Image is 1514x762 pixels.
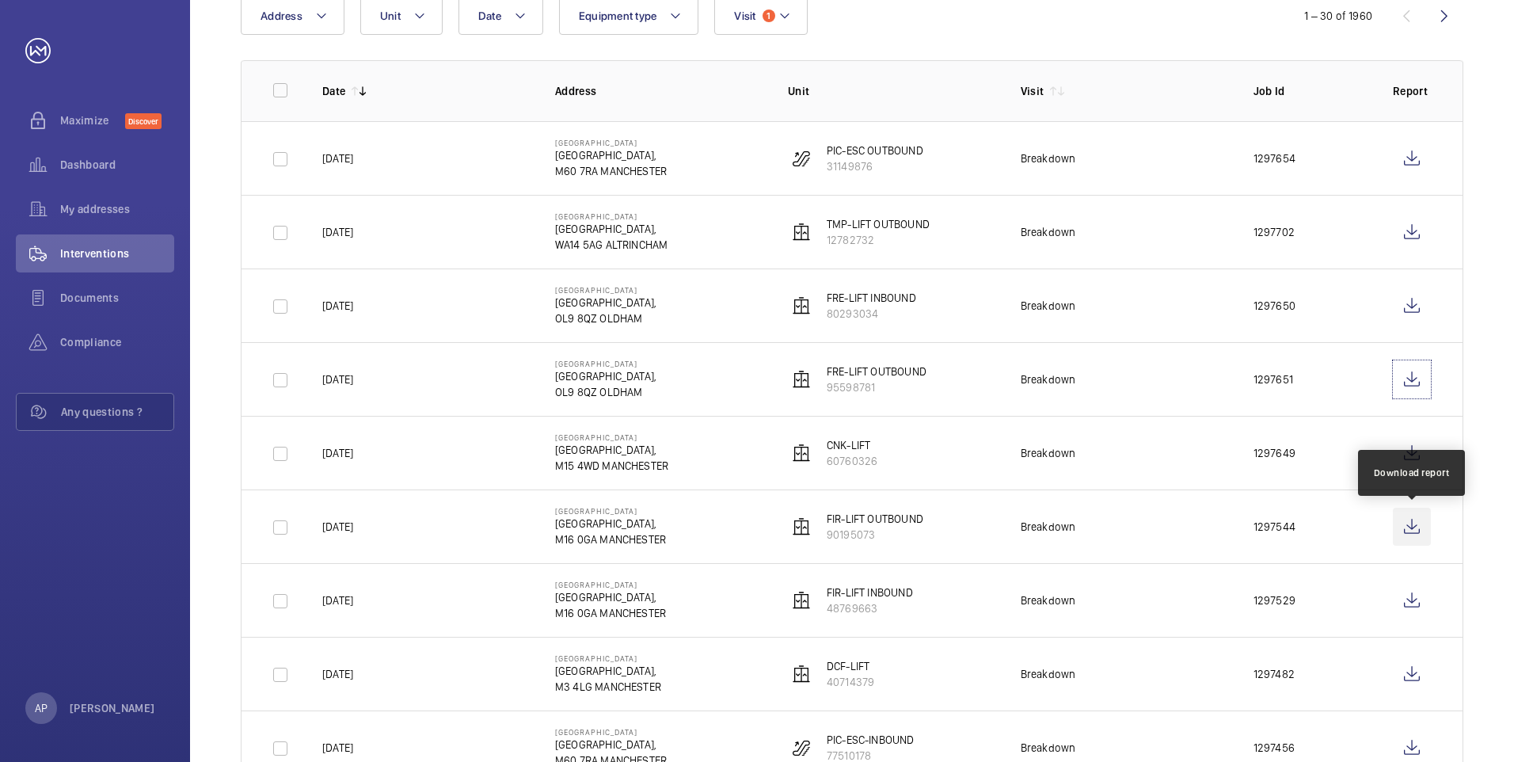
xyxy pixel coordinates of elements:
p: Report [1393,83,1431,99]
p: 1297529 [1253,592,1295,608]
p: [GEOGRAPHIC_DATA] [555,138,667,147]
div: Breakdown [1021,298,1076,314]
p: 48769663 [827,600,913,616]
img: escalator.svg [792,149,811,168]
span: Maximize [60,112,125,128]
p: [DATE] [322,371,353,387]
p: 31149876 [827,158,923,174]
p: [GEOGRAPHIC_DATA] [555,727,667,737]
p: Address [555,83,763,99]
p: 1297544 [1253,519,1295,535]
p: [GEOGRAPHIC_DATA], [555,368,656,384]
p: DCF-LIFT [827,658,874,674]
p: 1297482 [1253,666,1295,682]
p: AP [35,700,48,716]
p: [GEOGRAPHIC_DATA], [555,442,668,458]
p: [GEOGRAPHIC_DATA], [555,516,666,531]
div: Breakdown [1021,740,1076,756]
p: Job Id [1253,83,1368,99]
p: FRE-LIFT INBOUND [827,290,916,306]
p: 80293034 [827,306,916,322]
p: FIR-LIFT OUTBOUND [827,511,923,527]
p: [PERSON_NAME] [70,700,155,716]
p: Unit [788,83,995,99]
span: Dashboard [60,157,174,173]
img: elevator.svg [792,444,811,463]
p: 1297651 [1253,371,1293,387]
p: PIC-ESC OUTBOUND [827,143,923,158]
p: [GEOGRAPHIC_DATA] [555,285,656,295]
img: elevator.svg [792,223,811,242]
p: 12782732 [827,232,930,248]
img: elevator.svg [792,370,811,389]
p: M3 4LG MANCHESTER [555,679,661,695]
p: [GEOGRAPHIC_DATA], [555,147,667,163]
img: elevator.svg [792,517,811,536]
p: [GEOGRAPHIC_DATA], [555,663,661,679]
p: [GEOGRAPHIC_DATA] [555,506,666,516]
p: 1297654 [1253,150,1295,166]
p: [GEOGRAPHIC_DATA], [555,221,668,237]
img: elevator.svg [792,665,811,684]
p: 1297650 [1253,298,1295,314]
div: Breakdown [1021,592,1076,608]
p: Visit [1021,83,1044,99]
div: Breakdown [1021,445,1076,461]
p: [DATE] [322,666,353,682]
p: FIR-LIFT INBOUND [827,585,913,600]
div: Breakdown [1021,150,1076,166]
p: M60 7RA MANCHESTER [555,163,667,179]
span: Date [478,10,501,22]
div: Breakdown [1021,371,1076,387]
p: [GEOGRAPHIC_DATA] [555,359,656,368]
span: Unit [380,10,401,22]
p: 1297702 [1253,224,1295,240]
p: [GEOGRAPHIC_DATA] [555,580,666,589]
p: [DATE] [322,740,353,756]
img: elevator.svg [792,296,811,315]
div: Breakdown [1021,519,1076,535]
p: [GEOGRAPHIC_DATA], [555,589,666,605]
img: escalator.svg [792,738,811,757]
p: 1297649 [1253,445,1295,461]
p: [DATE] [322,150,353,166]
span: 1 [763,10,775,22]
p: [GEOGRAPHIC_DATA], [555,737,667,752]
p: [GEOGRAPHIC_DATA] [555,653,661,663]
p: OL9 8QZ OLDHAM [555,384,656,400]
p: [GEOGRAPHIC_DATA] [555,432,668,442]
p: OL9 8QZ OLDHAM [555,311,656,326]
p: TMP-LIFT OUTBOUND [827,216,930,232]
span: Interventions [60,246,174,261]
p: Date [322,83,345,99]
span: Discover [125,113,162,129]
p: M15 4WD MANCHESTER [555,458,668,474]
p: 1297456 [1253,740,1295,756]
div: Breakdown [1021,224,1076,240]
span: Documents [60,290,174,306]
p: CNK-LIFT [827,437,877,453]
span: Any questions ? [61,404,173,420]
p: [DATE] [322,298,353,314]
p: 90195073 [827,527,923,543]
p: 95598781 [827,379,926,395]
span: Equipment type [579,10,657,22]
p: PIC-ESC-INBOUND [827,732,915,748]
p: M16 0GA MANCHESTER [555,531,666,547]
div: Download report [1374,466,1450,480]
div: Breakdown [1021,666,1076,682]
p: WA14 5AG ALTRINCHAM [555,237,668,253]
span: Address [261,10,302,22]
span: My addresses [60,201,174,217]
p: [DATE] [322,224,353,240]
span: Compliance [60,334,174,350]
p: [GEOGRAPHIC_DATA], [555,295,656,311]
p: [GEOGRAPHIC_DATA] [555,211,668,221]
p: 60760326 [827,453,877,469]
p: 40714379 [827,674,874,690]
span: Visit [734,10,755,22]
p: M16 0GA MANCHESTER [555,605,666,621]
img: elevator.svg [792,591,811,610]
p: [DATE] [322,445,353,461]
p: FRE-LIFT OUTBOUND [827,364,926,379]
